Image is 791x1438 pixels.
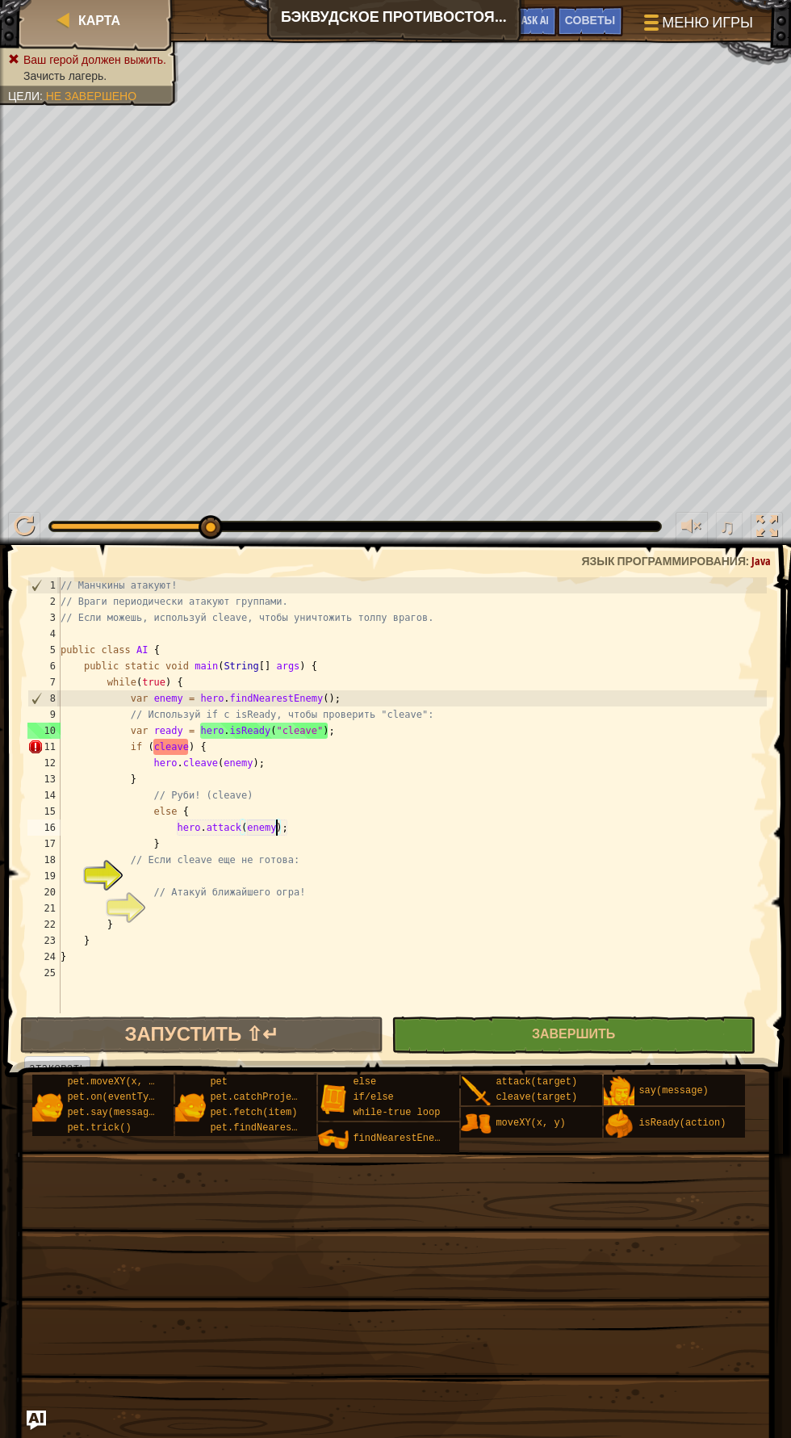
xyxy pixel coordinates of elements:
div: 9 [27,706,61,723]
span: pet.trick() [67,1122,131,1134]
span: Карта [78,11,120,29]
div: 15 [27,803,61,820]
button: Запустить ⇧↵ [20,1017,384,1054]
div: 21 [27,900,61,916]
span: pet.findNearestByType(type) [210,1122,366,1134]
div: 2 [27,593,61,610]
span: moveXY(x, y) [496,1117,565,1129]
div: 5 [27,642,61,658]
span: Ваш герой должен выжить. [23,53,166,66]
img: portrait.png [318,1124,349,1155]
div: 10 [27,723,61,739]
span: pet.on(eventType, handler) [67,1092,218,1103]
div: 7 [27,674,61,690]
div: 3 [27,610,61,626]
div: 8 [28,690,61,706]
span: pet.say(message) [67,1107,160,1118]
div: 6 [27,658,61,674]
span: Java [751,553,771,568]
div: 19 [27,868,61,884]
img: portrait.png [32,1092,63,1122]
button: Ask AI [27,1411,46,1430]
span: Советы [565,12,615,27]
div: 23 [27,933,61,949]
li: Зачисть лагерь. [8,68,166,84]
span: Завершить [532,1025,615,1042]
li: Ваш герой должен выжить. [8,52,166,68]
span: while-true loop [353,1107,440,1118]
span: Язык программирования [581,553,746,568]
span: findNearestEnemy() [353,1133,458,1144]
button: Меню игры [631,6,763,44]
span: pet [210,1076,228,1088]
span: Не завершено [46,90,136,103]
button: ♫ [716,512,743,545]
span: cleave(target) [496,1092,577,1103]
div: 22 [27,916,61,933]
div: 1 [28,577,61,593]
span: Цели [8,90,40,103]
div: 16 [27,820,61,836]
span: : [40,90,46,103]
span: pet.moveXY(x, y) [67,1076,160,1088]
a: Карта [73,11,120,29]
div: 13 [27,771,61,787]
img: portrait.png [318,1084,349,1114]
img: portrait.png [461,1076,492,1107]
div: 17 [27,836,61,852]
span: ♫ [719,514,735,539]
button: Завершить [391,1017,755,1054]
span: isReady(action) [638,1117,726,1129]
button: Переключить полноэкранный режим [751,512,783,545]
div: 4 [27,626,61,642]
div: 18 [27,852,61,868]
div: 20 [27,884,61,900]
span: pet.catchProjectile(arrow) [210,1092,361,1103]
div: 25 [27,965,61,981]
button: Ask AI [513,6,557,36]
div: 12 [27,755,61,771]
span: Ask AI [521,12,549,27]
img: portrait.png [604,1109,634,1139]
div: 11 [27,739,61,755]
div: 14 [27,787,61,803]
span: if/else [353,1092,393,1103]
span: Меню игры [662,12,753,33]
span: attack(target) [496,1076,577,1088]
span: : [746,553,751,568]
button: Регулировать громкость [676,512,708,545]
span: pet.fetch(item) [210,1107,297,1118]
img: portrait.png [461,1109,492,1139]
img: portrait.png [604,1076,634,1107]
img: portrait.png [175,1092,206,1122]
div: 24 [27,949,61,965]
button: Ctrl + P: Play [8,512,40,545]
span: Зачисть лагерь. [23,69,107,82]
span: else [353,1076,376,1088]
span: say(message) [638,1085,708,1096]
